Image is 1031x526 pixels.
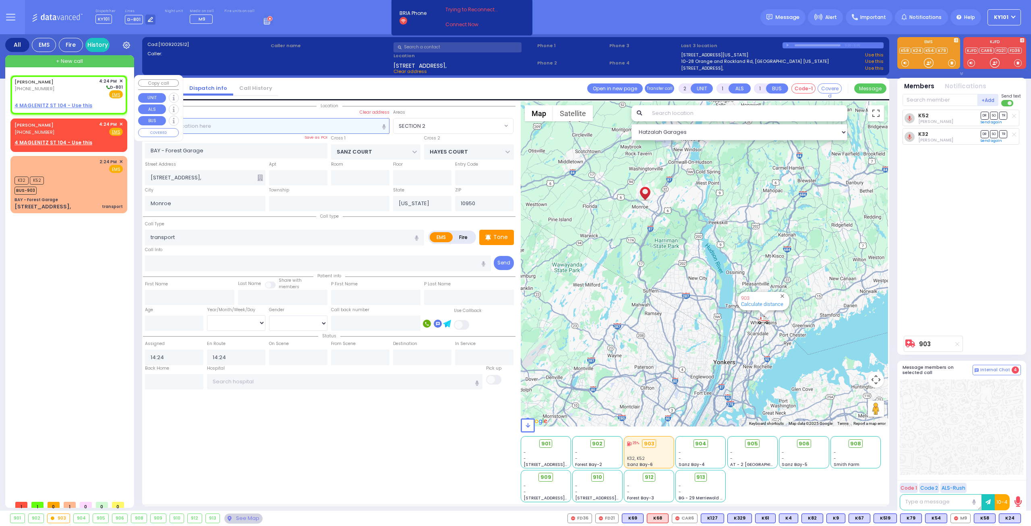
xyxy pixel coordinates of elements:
[145,365,169,372] label: Back Home
[424,281,451,287] label: P Last Name
[904,82,934,91] button: Members
[138,116,166,126] button: BUS
[587,83,643,94] a: Open in new page
[524,449,526,455] span: -
[138,128,179,137] button: COVERED
[85,38,110,52] a: History
[80,502,92,508] span: 0
[393,52,534,59] label: Location
[5,38,29,52] div: All
[455,187,461,193] label: ZIP
[755,514,776,523] div: K61
[865,58,884,65] a: Use this
[541,440,551,448] span: 901
[138,104,166,114] button: ALS
[279,284,299,290] span: members
[918,119,953,125] span: Moses Guttman
[14,139,92,146] u: 4 MAGLENITZ ST 104 - Use this
[818,83,842,94] button: Covered
[393,42,522,52] input: Search a contact
[96,502,108,508] span: 0
[874,514,897,523] div: BLS
[269,307,284,313] label: Gender
[393,341,417,347] label: Destination
[14,177,29,185] span: K32
[99,121,117,127] span: 4:24 PM
[207,341,226,347] label: En Route
[30,177,44,185] span: K52
[918,137,953,143] span: Moses Witriol
[599,516,603,520] img: red-radio-icon.svg
[990,130,998,138] span: SO
[99,159,117,165] span: 2:24 PM
[645,83,674,94] button: Transfer call
[681,42,783,49] label: Last 3 location
[627,455,645,462] span: K32, K52
[452,232,475,242] label: Fire
[727,514,752,523] div: K329
[954,516,958,520] img: red-radio-icon.svg
[183,84,233,92] a: Dispatch info
[868,401,884,417] button: Drag Pegman onto the map to open Street View
[399,122,425,130] span: SECTION 2
[849,514,870,523] div: BLS
[679,483,681,489] span: -
[975,368,979,372] img: comment-alt.png
[331,161,343,168] label: Room
[964,14,975,21] span: Help
[233,84,278,92] a: Call History
[188,514,202,523] div: 912
[775,13,799,21] span: Message
[145,187,153,193] label: City
[730,455,733,462] span: -
[145,247,162,253] label: Call Info
[145,161,176,168] label: Street Address
[424,135,440,141] label: Cross 2
[393,109,405,116] label: Areas
[575,462,602,468] span: Forest Bay-2
[860,14,886,21] span: Important
[537,60,607,67] span: Phone 2
[112,502,124,508] span: 0
[925,514,947,523] div: K54
[571,516,575,520] img: red-radio-icon.svg
[899,48,911,54] a: K58
[331,341,356,347] label: From Scene
[540,473,551,481] span: 909
[627,441,639,446] div: 25%
[834,449,836,455] span: -
[645,473,654,481] span: 912
[14,122,54,128] a: [PERSON_NAME]
[999,514,1021,523] div: K24
[999,112,1007,119] span: TR
[14,79,54,85] a: [PERSON_NAME]
[455,161,478,168] label: Entry Code
[679,449,681,455] span: -
[868,372,884,388] button: Map camera controls
[131,514,147,523] div: 908
[741,295,749,301] a: 903
[981,130,989,138] span: DR
[681,65,723,72] a: [STREET_ADDRESS],
[524,489,526,495] span: -
[393,68,427,75] span: Clear address
[93,514,108,523] div: 905
[897,40,960,46] label: EMS
[729,83,751,94] button: ALS
[900,514,922,523] div: BLS
[524,495,600,501] span: [STREET_ADDRESS][PERSON_NAME]
[974,514,996,523] div: K58
[868,105,884,121] button: Toggle fullscreen view
[14,85,54,92] span: [PHONE_NUMBER]
[741,301,783,307] a: Calculate distance
[945,82,986,91] button: Notifications
[575,455,578,462] span: -
[14,197,58,203] div: BAY - Forest Garage
[575,489,578,495] span: -
[918,112,929,119] a: K52
[31,502,43,508] span: 1
[393,161,403,168] label: Floor
[978,94,999,106] button: +Add
[95,15,112,24] span: KY101
[316,213,343,219] span: Call type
